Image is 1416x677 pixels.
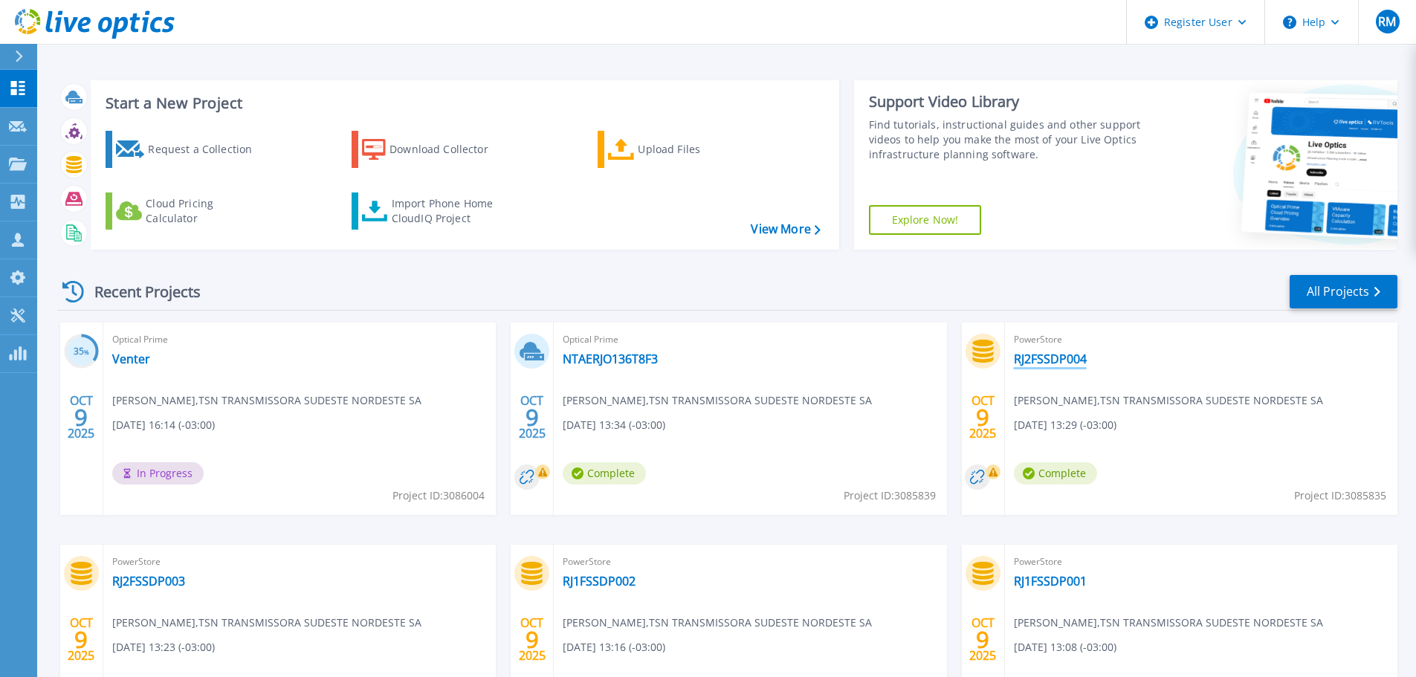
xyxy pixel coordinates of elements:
[563,574,636,589] a: RJ1FSSDP002
[67,612,95,667] div: OCT 2025
[389,135,508,164] div: Download Collector
[1294,487,1386,504] span: Project ID: 3085835
[1014,417,1116,433] span: [DATE] 13:29 (-03:00)
[518,390,546,444] div: OCT 2025
[638,135,757,164] div: Upload Files
[563,352,658,366] a: NTAERJO136T8F3
[112,352,150,366] a: Venter
[106,95,820,111] h3: Start a New Project
[844,487,936,504] span: Project ID: 3085839
[74,411,88,424] span: 9
[969,390,997,444] div: OCT 2025
[106,131,271,168] a: Request a Collection
[1290,275,1397,308] a: All Projects
[112,615,421,631] span: [PERSON_NAME] , TSN TRANSMISSORA SUDESTE NORDESTE SA
[112,331,487,348] span: Optical Prime
[869,92,1146,111] div: Support Video Library
[976,411,989,424] span: 9
[1014,574,1087,589] a: RJ1FSSDP001
[563,462,646,485] span: Complete
[1014,392,1323,409] span: [PERSON_NAME] , TSN TRANSMISSORA SUDESTE NORDESTE SA
[67,390,95,444] div: OCT 2025
[392,487,485,504] span: Project ID: 3086004
[526,633,539,646] span: 9
[563,392,872,409] span: [PERSON_NAME] , TSN TRANSMISSORA SUDESTE NORDESTE SA
[392,196,508,226] div: Import Phone Home CloudIQ Project
[598,131,763,168] a: Upload Files
[1014,639,1116,655] span: [DATE] 13:08 (-03:00)
[84,348,89,356] span: %
[74,633,88,646] span: 9
[148,135,267,164] div: Request a Collection
[112,462,204,485] span: In Progress
[563,417,665,433] span: [DATE] 13:34 (-03:00)
[1014,352,1087,366] a: RJ2FSSDP004
[112,554,487,570] span: PowerStore
[112,574,185,589] a: RJ2FSSDP003
[869,117,1146,162] div: Find tutorials, instructional guides and other support videos to help you make the most of your L...
[57,273,221,310] div: Recent Projects
[106,192,271,230] a: Cloud Pricing Calculator
[751,222,820,236] a: View More
[1014,462,1097,485] span: Complete
[518,612,546,667] div: OCT 2025
[112,417,215,433] span: [DATE] 16:14 (-03:00)
[526,411,539,424] span: 9
[869,205,982,235] a: Explore Now!
[352,131,517,168] a: Download Collector
[1014,331,1388,348] span: PowerStore
[64,343,99,360] h3: 35
[563,331,937,348] span: Optical Prime
[563,639,665,655] span: [DATE] 13:16 (-03:00)
[146,196,265,226] div: Cloud Pricing Calculator
[1014,554,1388,570] span: PowerStore
[563,554,937,570] span: PowerStore
[1378,16,1396,27] span: RM
[1014,615,1323,631] span: [PERSON_NAME] , TSN TRANSMISSORA SUDESTE NORDESTE SA
[976,633,989,646] span: 9
[112,392,421,409] span: [PERSON_NAME] , TSN TRANSMISSORA SUDESTE NORDESTE SA
[969,612,997,667] div: OCT 2025
[112,639,215,655] span: [DATE] 13:23 (-03:00)
[563,615,872,631] span: [PERSON_NAME] , TSN TRANSMISSORA SUDESTE NORDESTE SA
